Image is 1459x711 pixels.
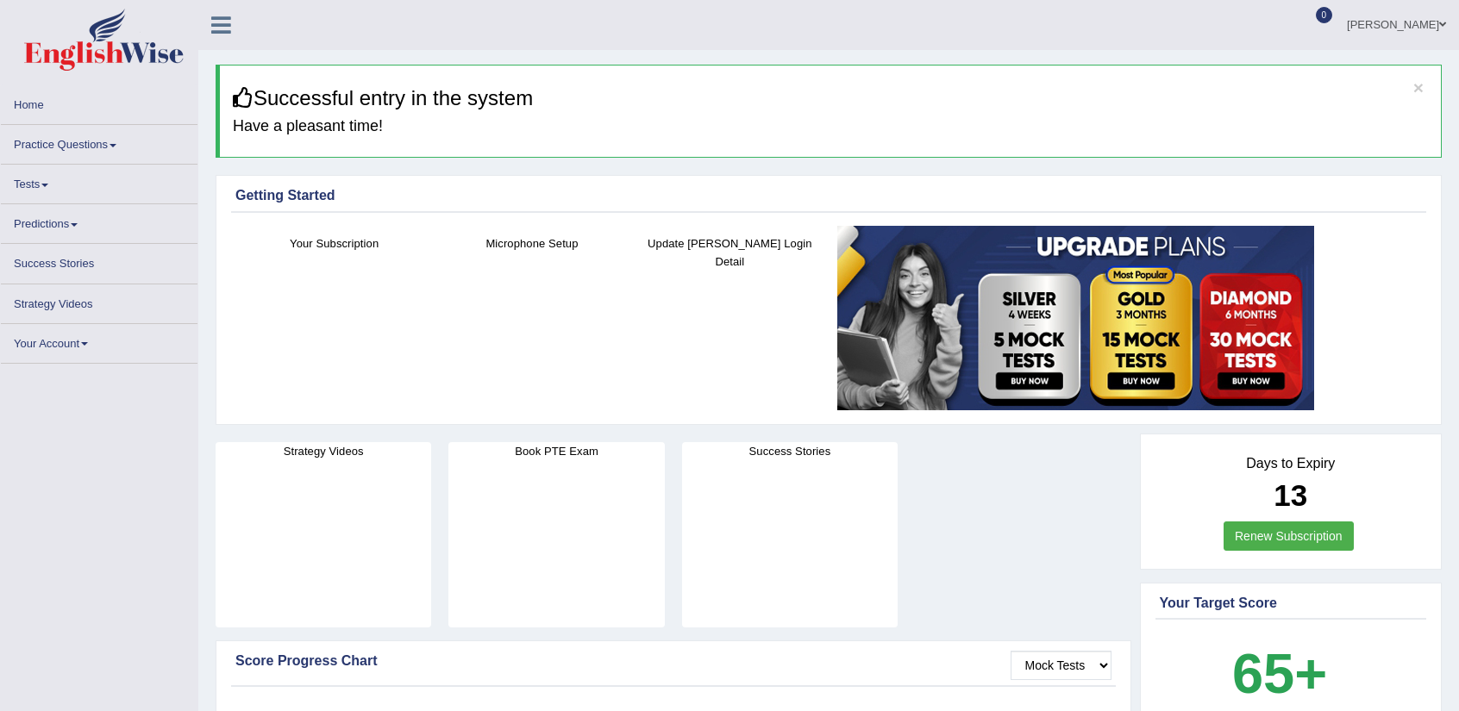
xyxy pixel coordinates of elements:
h4: Have a pleasant time! [233,118,1428,135]
a: Predictions [1,204,197,238]
h4: Strategy Videos [216,442,431,460]
a: Practice Questions [1,125,197,159]
a: Your Account [1,324,197,358]
a: Strategy Videos [1,284,197,318]
b: 65+ [1232,642,1327,705]
a: Renew Subscription [1224,521,1354,551]
h4: Your Subscription [244,234,424,253]
b: 13 [1274,478,1307,512]
h4: Days to Expiry [1160,456,1423,471]
h4: Success Stories [682,442,898,460]
a: Home [1,85,197,119]
button: × [1413,78,1424,97]
h4: Book PTE Exam [448,442,664,460]
h4: Microphone Setup [441,234,622,253]
span: 0 [1316,7,1333,23]
h3: Successful entry in the system [233,87,1428,109]
img: small5.jpg [837,226,1314,410]
div: Your Target Score [1160,593,1423,614]
a: Success Stories [1,244,197,278]
h4: Update [PERSON_NAME] Login Detail [640,234,820,271]
div: Score Progress Chart [235,651,1111,671]
div: Getting Started [235,185,1422,206]
a: Tests [1,165,197,198]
